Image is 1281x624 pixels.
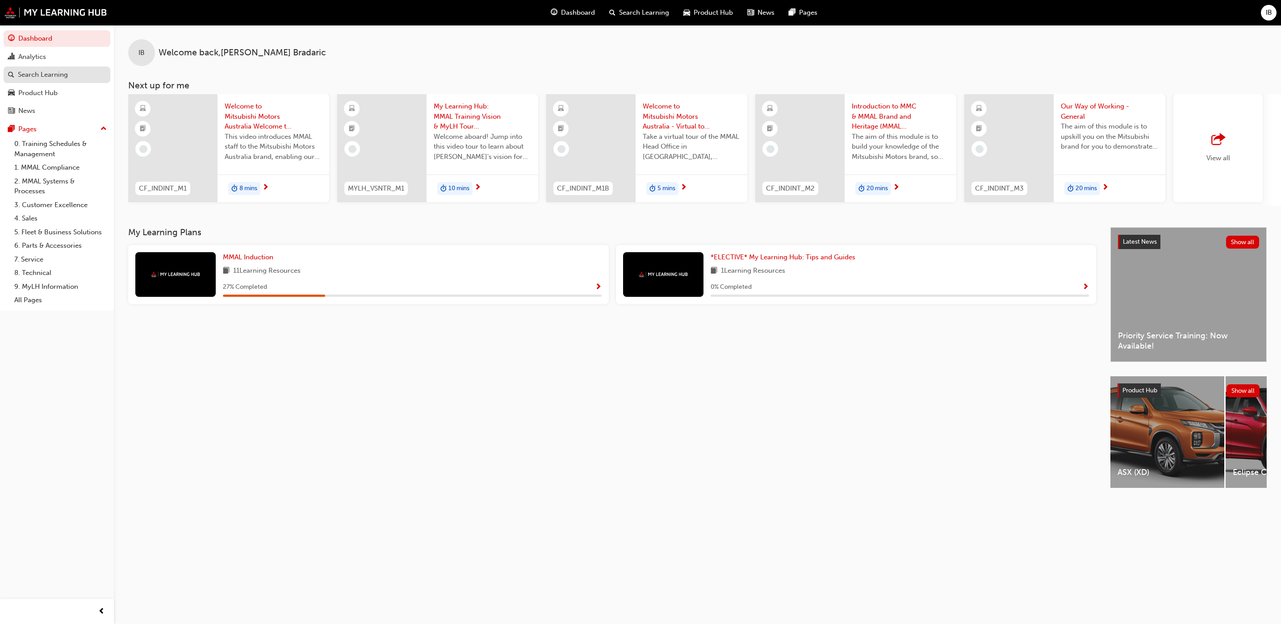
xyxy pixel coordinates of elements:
[711,282,752,292] span: 0 % Completed
[337,94,538,202] a: MYLH_VSNTR_M1My Learning Hub: MMAL Training Vision & MyLH Tour (Elective)Welcome aboard! Jump int...
[18,106,35,116] div: News
[11,239,110,253] a: 6. Parts & Accessories
[1082,282,1089,293] button: Show Progress
[1118,235,1259,249] a: Latest NewsShow all
[440,183,447,195] span: duration-icon
[11,198,110,212] a: 3. Customer Excellence
[11,253,110,266] a: 7. Service
[852,101,949,132] span: Introduction to MMC & MMAL Brand and Heritage (MMAL Induction)
[139,145,147,153] span: learningRecordVerb_NONE-icon
[1082,283,1089,291] span: Show Progress
[4,121,110,137] button: Pages
[18,124,37,134] div: Pages
[4,49,110,65] a: Analytics
[867,183,888,194] span: 20 mins
[1261,5,1277,21] button: IB
[114,80,1281,91] h3: Next up for me
[683,7,690,18] span: car-icon
[747,7,754,18] span: news-icon
[11,293,110,307] a: All Pages
[348,145,356,153] span: learningRecordVerb_NONE-icon
[11,280,110,294] a: 9. MyLH Information
[18,52,46,62] div: Analytics
[140,103,146,115] span: learningResourceType_ELEARNING-icon
[4,85,110,101] a: Product Hub
[1061,121,1158,152] span: The aim of this module is to upskill you on the Mitsubishi brand for you to demonstrate the same ...
[1266,8,1272,18] span: IB
[225,101,322,132] span: Welcome to Mitsubishi Motors Australia Welcome to Mitsubishi Motors Australia - Video (MMAL Induc...
[18,70,68,80] div: Search Learning
[349,103,355,115] span: learningResourceType_ELEARNING-icon
[544,4,602,22] a: guage-iconDashboard
[1118,467,1217,478] span: ASX (XD)
[223,282,267,292] span: 27 % Completed
[434,101,531,132] span: My Learning Hub: MMAL Training Vision & MyLH Tour (Elective)
[231,183,238,195] span: duration-icon
[755,94,956,202] a: CF_INDINT_M2Introduction to MMC & MMAL Brand and Heritage (MMAL Induction)The aim of this module ...
[349,123,355,135] span: booktick-icon
[348,183,404,194] span: MYLH_VSNTR_M1
[223,266,230,277] span: book-icon
[964,94,1165,202] a: CF_INDINT_M3Our Way of Working - GeneralThe aim of this module is to upskill you on the Mitsubish...
[1110,227,1267,362] a: Latest NewsShow allPriority Service Training: Now Available!
[711,253,855,261] span: *ELECTIVE* My Learning Hub: Tips and Guides
[643,132,740,162] span: Take a virtual tour of the MMAL Head Office in [GEOGRAPHIC_DATA], [GEOGRAPHIC_DATA].
[858,183,865,195] span: duration-icon
[1206,154,1230,162] span: View all
[11,225,110,239] a: 5. Fleet & Business Solutions
[4,103,110,119] a: News
[128,94,329,202] a: CF_INDINT_M1Welcome to Mitsubishi Motors Australia Welcome to Mitsubishi Motors Australia - Video...
[602,4,676,22] a: search-iconSearch Learning
[1067,183,1074,195] span: duration-icon
[789,7,795,18] span: pages-icon
[1061,101,1158,121] span: Our Way of Working - General
[1227,384,1260,397] button: Show all
[975,183,1024,194] span: CF_INDINT_M3
[557,183,609,194] span: CF_INDINT_M1B
[551,7,557,18] span: guage-icon
[758,8,774,18] span: News
[976,123,982,135] span: booktick-icon
[239,183,257,194] span: 8 mins
[474,184,481,192] span: next-icon
[595,282,602,293] button: Show Progress
[8,71,14,79] span: search-icon
[11,266,110,280] a: 8. Technical
[4,29,110,121] button: DashboardAnalyticsSearch LearningProduct HubNews
[262,184,269,192] span: next-icon
[159,48,326,58] span: Welcome back , [PERSON_NAME] Bradaric
[657,183,675,194] span: 5 mins
[767,103,773,115] span: learningResourceType_ELEARNING-icon
[11,137,110,161] a: 0. Training Schedules & Management
[893,184,900,192] span: next-icon
[721,266,785,277] span: 1 Learning Resources
[233,266,301,277] span: 11 Learning Resources
[852,132,949,162] span: The aim of this module is to build your knowledge of the Mitsubishi Motors brand, so you can demo...
[8,125,15,133] span: pages-icon
[223,252,277,262] a: MMAL Induction
[11,175,110,198] a: 2. MMAL Systems & Processes
[643,101,740,132] span: Welcome to Mitsubishi Motors Australia - Virtual tour video for all MMAL staff
[1123,238,1157,245] span: Latest News
[140,123,146,135] span: booktick-icon
[740,4,782,22] a: news-iconNews
[138,48,145,58] span: IB
[1226,236,1260,249] button: Show all
[557,145,565,153] span: learningRecordVerb_NONE-icon
[448,183,469,194] span: 10 mins
[225,132,322,162] span: This video introduces MMAL staff to the Mitsubishi Motors Australia brand, enabling our staff to ...
[639,271,688,277] img: mmal
[100,123,107,135] span: up-icon
[8,35,15,43] span: guage-icon
[98,606,105,617] span: prev-icon
[8,53,15,61] span: chart-icon
[139,183,187,194] span: CF_INDINT_M1
[128,227,1096,237] h3: My Learning Plans
[4,7,107,18] img: mmal
[694,8,733,18] span: Product Hub
[11,212,110,225] a: 4. Sales
[4,67,110,83] a: Search Learning
[767,123,773,135] span: booktick-icon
